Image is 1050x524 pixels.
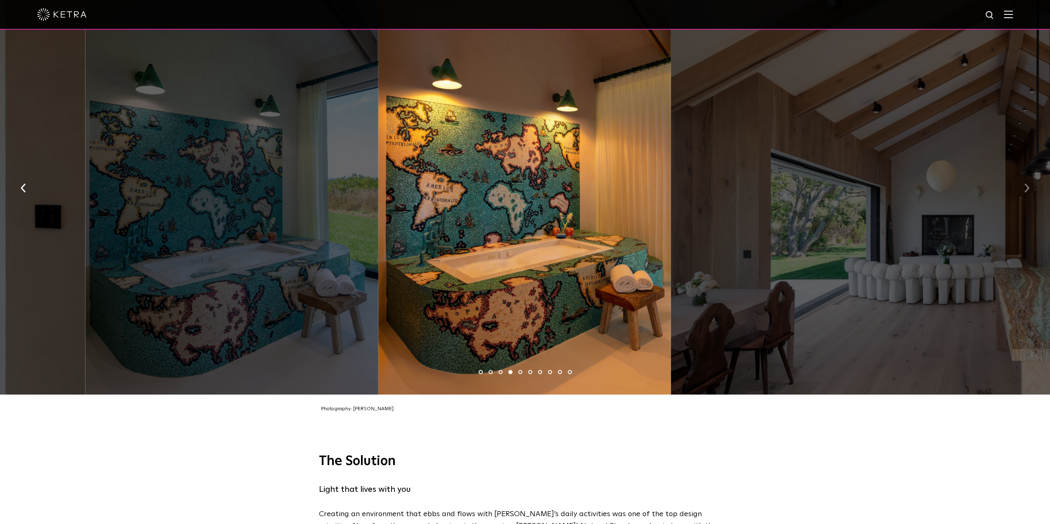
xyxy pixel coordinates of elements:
[985,10,995,21] img: search icon
[319,483,731,496] h5: Light that lives with you
[37,8,87,21] img: ketra-logo-2019-white
[319,453,731,470] h3: The Solution
[1024,183,1029,192] img: arrow-right-black.svg
[1004,10,1013,18] img: Hamburger%20Nav.svg
[21,183,26,192] img: arrow-left-black.svg
[321,405,734,414] p: Photography: [PERSON_NAME]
